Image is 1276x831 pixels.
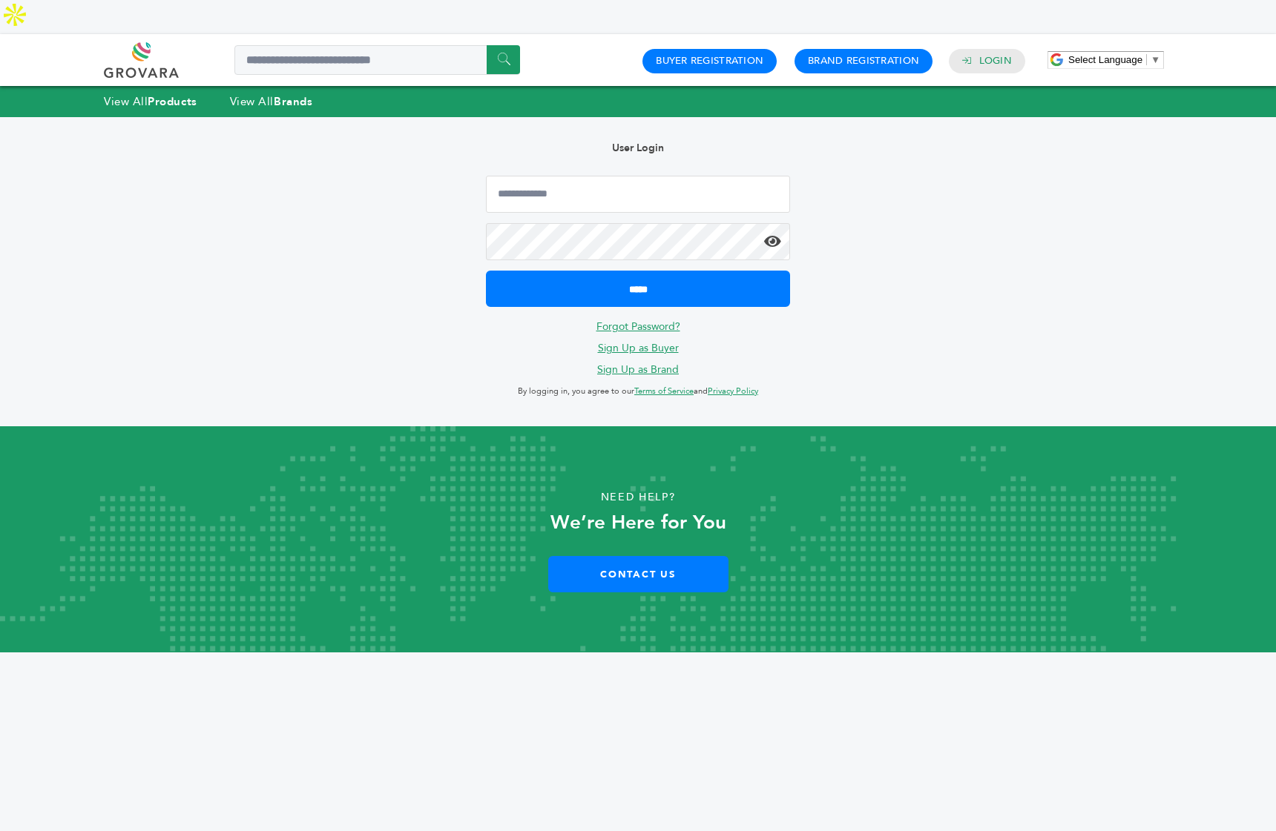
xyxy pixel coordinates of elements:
[550,509,726,536] strong: We’re Here for You
[596,320,680,334] a: Forgot Password?
[656,54,763,67] a: Buyer Registration
[597,362,679,377] a: Sign Up as Brand
[234,45,520,75] input: Search a product or brand...
[486,383,790,400] p: By logging in, you agree to our and
[808,54,919,67] a: Brand Registration
[1068,54,1142,65] span: Select Language
[979,54,1012,67] a: Login
[64,486,1212,509] p: Need Help?
[548,556,729,592] a: Contact Us
[1068,54,1160,65] a: Select Language​
[1151,54,1160,65] span: ▼
[598,341,679,355] a: Sign Up as Buyer
[104,94,197,109] a: View AllProducts
[486,176,790,213] input: Email Address
[230,94,313,109] a: View AllBrands
[612,141,664,155] b: User Login
[486,223,790,260] input: Password
[1146,54,1147,65] span: ​
[634,385,694,397] a: Terms of Service
[708,385,758,397] a: Privacy Policy
[148,94,197,109] strong: Products
[274,94,312,109] strong: Brands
